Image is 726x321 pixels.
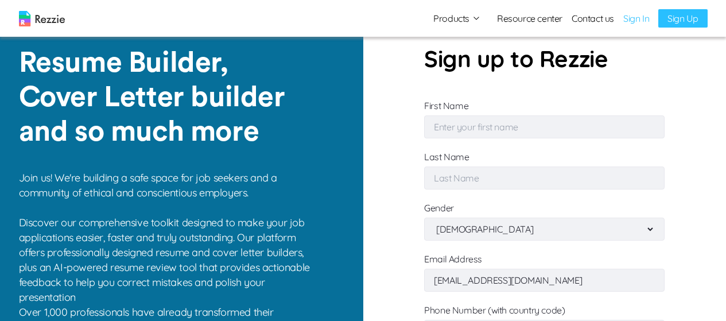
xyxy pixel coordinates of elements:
label: Gender [424,202,454,214]
p: Resume Builder, Cover Letter builder and so much more [19,46,305,149]
label: First Name [424,100,665,133]
a: Resource center [497,11,562,25]
label: Email Address [424,253,665,286]
button: Products [433,11,481,25]
a: Sign Up [658,9,707,28]
a: Contact us [572,11,614,25]
a: Sign In [623,11,649,25]
input: Email Address [424,269,665,292]
input: First Name [424,115,665,138]
input: Last Name [424,167,665,189]
img: logo [19,11,65,26]
p: Join us! We're building a safe space for job seekers and a community of ethical and conscientious... [19,171,318,305]
p: Sign up to Rezzie [424,41,665,76]
label: Last Name [424,151,665,184]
